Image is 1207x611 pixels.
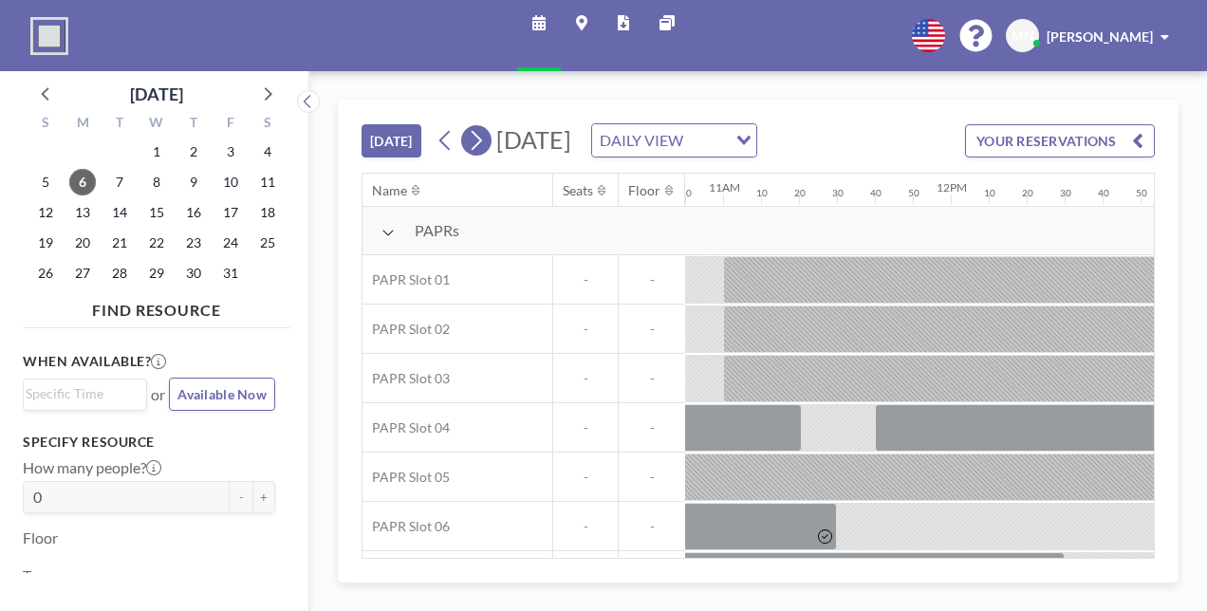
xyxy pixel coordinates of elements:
div: 20 [1022,187,1033,199]
div: T [175,112,212,137]
span: - [619,321,685,338]
span: Wednesday, October 22, 2025 [143,230,170,256]
div: 40 [870,187,882,199]
button: YOUR RESERVATIONS [965,124,1155,157]
button: Available Now [169,378,275,411]
span: - [619,518,685,535]
div: 11AM [709,180,740,194]
span: Wednesday, October 29, 2025 [143,260,170,287]
span: - [619,370,685,387]
div: Seats [563,182,593,199]
span: - [553,518,618,535]
div: 50 [680,187,692,199]
div: 30 [1060,187,1071,199]
input: Search for option [26,383,136,404]
div: 30 [832,187,844,199]
span: Saturday, October 25, 2025 [254,230,281,256]
span: Monday, October 20, 2025 [69,230,96,256]
span: Thursday, October 16, 2025 [180,199,207,226]
div: W [139,112,176,137]
span: Available Now [177,386,267,402]
span: Sunday, October 5, 2025 [32,169,59,195]
h4: FIND RESOURCE [23,293,290,320]
span: PAPR Slot 05 [362,469,450,486]
button: + [252,481,275,513]
span: Sunday, October 26, 2025 [32,260,59,287]
span: - [619,419,685,436]
div: 12PM [937,180,967,194]
span: PAPRs [415,221,459,240]
span: - [619,469,685,486]
span: PAPR Slot 02 [362,321,450,338]
span: Friday, October 24, 2025 [217,230,244,256]
span: Thursday, October 9, 2025 [180,169,207,195]
label: Floor [23,528,58,547]
div: 20 [794,187,806,199]
span: PAPR Slot 03 [362,370,450,387]
span: Thursday, October 2, 2025 [180,139,207,165]
span: Wednesday, October 1, 2025 [143,139,170,165]
div: 40 [1098,187,1109,199]
span: Tuesday, October 28, 2025 [106,260,133,287]
h3: Specify resource [23,434,275,451]
span: - [619,271,685,288]
span: Wednesday, October 15, 2025 [143,199,170,226]
span: Tuesday, October 14, 2025 [106,199,133,226]
span: Saturday, October 11, 2025 [254,169,281,195]
span: Sunday, October 12, 2025 [32,199,59,226]
span: Wednesday, October 8, 2025 [143,169,170,195]
label: How many people? [23,458,161,477]
div: Search for option [24,380,146,408]
span: PAPR Slot 06 [362,518,450,535]
button: - [230,481,252,513]
div: 50 [1136,187,1147,199]
span: MN [1012,28,1034,45]
span: - [553,271,618,288]
div: 50 [908,187,919,199]
span: PAPR Slot 04 [362,419,450,436]
span: DAILY VIEW [596,128,687,153]
label: Type [23,566,54,585]
span: - [553,370,618,387]
span: - [553,469,618,486]
div: S [249,112,286,137]
span: Friday, October 17, 2025 [217,199,244,226]
div: [DATE] [130,81,183,107]
div: F [212,112,249,137]
span: Tuesday, October 7, 2025 [106,169,133,195]
button: [DATE] [362,124,421,157]
span: Saturday, October 4, 2025 [254,139,281,165]
span: [DATE] [496,125,571,154]
span: - [553,321,618,338]
span: Friday, October 10, 2025 [217,169,244,195]
div: Search for option [592,124,756,157]
div: 10 [984,187,995,199]
span: Monday, October 13, 2025 [69,199,96,226]
span: PAPR Slot 01 [362,271,450,288]
div: 10 [756,187,768,199]
span: Monday, October 6, 2025 [69,169,96,195]
span: Saturday, October 18, 2025 [254,199,281,226]
input: Search for option [689,128,725,153]
span: Tuesday, October 21, 2025 [106,230,133,256]
div: T [102,112,139,137]
span: Thursday, October 23, 2025 [180,230,207,256]
span: or [151,385,165,404]
span: Thursday, October 30, 2025 [180,260,207,287]
span: [PERSON_NAME] [1047,28,1153,45]
div: Name [372,182,407,199]
span: Sunday, October 19, 2025 [32,230,59,256]
div: Floor [628,182,660,199]
span: Friday, October 3, 2025 [217,139,244,165]
span: - [553,419,618,436]
div: M [65,112,102,137]
img: organization-logo [30,17,68,55]
div: S [28,112,65,137]
span: Monday, October 27, 2025 [69,260,96,287]
span: Friday, October 31, 2025 [217,260,244,287]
